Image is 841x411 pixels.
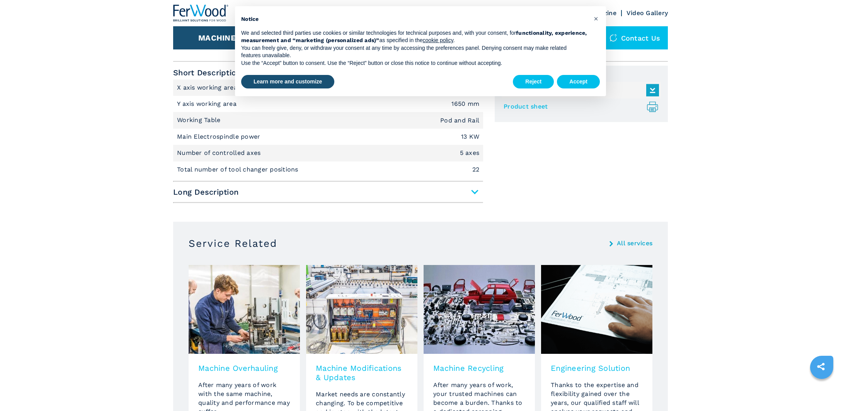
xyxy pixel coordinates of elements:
h3: Machine Recycling [433,363,525,373]
a: sharethis [811,357,831,376]
p: Number of controlled axes [177,149,263,157]
a: All services [617,240,652,246]
p: Y axis working area [177,100,238,108]
img: Contact us [609,34,617,42]
p: Working Table [177,116,223,124]
p: X axis working area [177,83,239,92]
p: We and selected third parties use cookies or similar technologies for technical purposes and, wit... [241,29,587,44]
button: Close this notice [590,12,602,25]
img: image [424,265,535,354]
p: Total number of tool changer positions [177,165,300,174]
em: 1650 mm [451,101,479,107]
em: 13 KW [461,134,479,140]
img: image [189,265,300,354]
img: Ferwood [173,5,229,22]
div: Contact us [602,26,668,49]
strong: functionality, experience, measurement and “marketing (personalized ads)” [241,30,587,44]
h3: Machine Overhauling [198,363,290,373]
img: image [306,265,417,354]
a: Video Gallery [626,9,668,17]
span: × [594,14,598,23]
em: Pod and Rail [440,117,479,124]
span: Short Description [173,66,483,80]
h3: Service Related [189,237,277,250]
h3: Engineering Solution [551,363,643,373]
iframe: Chat [808,376,835,405]
p: You can freely give, deny, or withdraw your consent at any time by accessing the preferences pane... [241,44,587,59]
a: Product sheet [504,100,655,113]
em: 5 axes [460,150,480,156]
button: Accept [557,75,600,89]
h2: Notice [241,15,587,23]
img: image [541,265,652,354]
em: 22 [472,166,480,173]
h3: Machine Modifications & Updates [316,363,408,382]
div: Short Description [173,80,483,178]
span: Long Description [173,185,483,199]
button: Reject [513,75,554,89]
p: Main Electrospindle power [177,132,262,141]
p: Use the “Accept” button to consent. Use the “Reject” button or close this notice to continue with... [241,59,587,67]
button: Machines [198,33,241,42]
a: cookie policy [423,37,453,43]
button: Learn more and customize [241,75,334,89]
a: Zip Images [504,84,655,97]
